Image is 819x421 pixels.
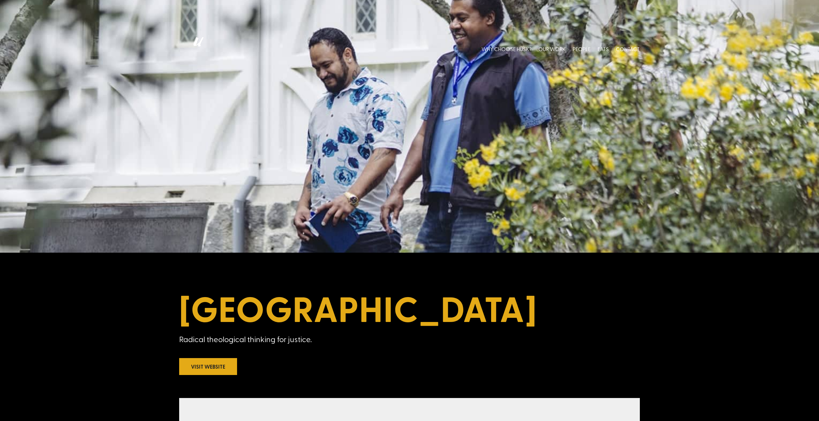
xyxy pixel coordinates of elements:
div: Radical theological thinking for justice. [179,333,467,346]
a: PEOPLE [573,34,591,63]
h1: [GEOGRAPHIC_DATA] [179,287,640,333]
a: EATS [598,34,609,63]
img: Husk logo [179,34,214,63]
a: Visit Website [179,358,237,375]
a: WHY CHOOSE HUSK? [481,34,531,63]
a: CONTACT [616,34,640,63]
a: OUR WORK [538,34,566,63]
